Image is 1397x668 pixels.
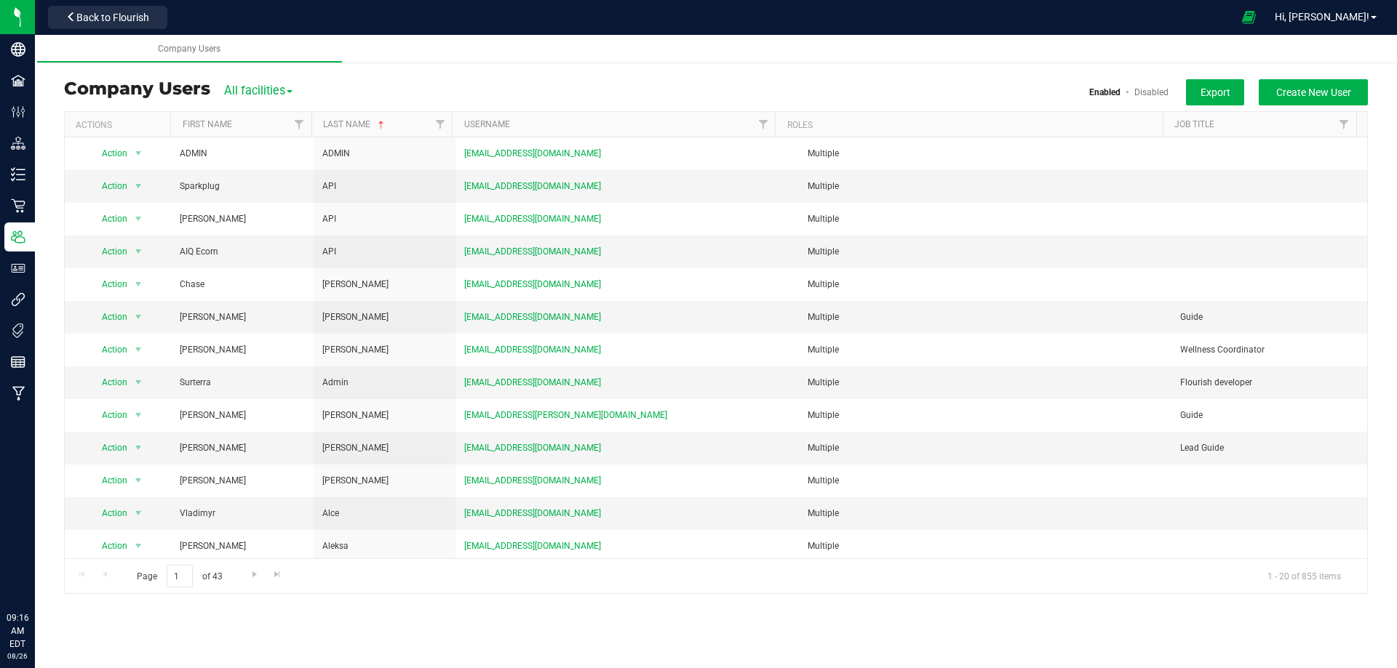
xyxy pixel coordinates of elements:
a: Filter [751,112,775,137]
inline-svg: Manufacturing [11,386,25,401]
a: Filter [1332,112,1356,137]
span: Action [89,372,129,393]
span: [EMAIL_ADDRESS][DOMAIN_NAME] [464,376,601,390]
span: [PERSON_NAME] [180,343,246,357]
span: Multiple [808,443,839,453]
span: [PERSON_NAME] [322,409,389,422]
span: Page of 43 [124,565,234,587]
span: Multiple [808,345,839,355]
span: Multiple [808,475,839,486]
button: Create New User [1259,79,1368,105]
inline-svg: Reports [11,355,25,369]
span: [EMAIL_ADDRESS][DOMAIN_NAME] [464,507,601,520]
button: Back to Flourish [48,6,167,29]
a: Filter [287,112,311,137]
span: select [129,209,147,229]
a: First Name [183,119,232,129]
span: Action [89,176,129,196]
inline-svg: Inventory [11,167,25,182]
span: Hi, [PERSON_NAME]! [1275,11,1369,23]
span: select [129,470,147,491]
span: [PERSON_NAME] [322,343,389,357]
span: Guide [1180,310,1203,324]
h3: Company Users [64,79,210,98]
inline-svg: Configuration [11,105,25,119]
span: Action [89,274,129,294]
span: Alce [322,507,339,520]
span: select [129,405,147,425]
p: 09:16 AM EDT [7,611,28,651]
span: [PERSON_NAME] [180,474,246,488]
a: Disabled [1134,87,1169,97]
input: 1 [167,565,193,587]
span: AIQ Ecom [180,245,218,259]
span: Multiple [808,214,839,224]
span: select [129,143,147,164]
span: [EMAIL_ADDRESS][DOMAIN_NAME] [464,474,601,488]
a: Go to the next page [244,565,265,584]
span: Action [89,209,129,229]
a: Last Name [323,119,387,129]
span: Action [89,307,129,327]
span: Chase [180,278,204,291]
button: Export [1186,79,1244,105]
a: Go to the last page [267,565,288,584]
span: ADMIN [180,147,207,161]
span: [EMAIL_ADDRESS][DOMAIN_NAME] [464,147,601,161]
span: select [129,372,147,393]
span: API [322,245,336,259]
a: Filter [428,112,452,137]
span: Multiple [808,410,839,420]
span: Multiple [808,377,839,387]
span: Create New User [1276,86,1351,98]
span: Multiple [808,541,839,551]
div: Actions [76,120,165,130]
span: All facilities [224,84,292,97]
span: Company Users [158,44,220,54]
p: 08/26 [7,651,28,661]
span: Action [89,503,129,523]
span: [PERSON_NAME] [180,539,246,553]
iframe: Resource center unread badge [43,550,60,567]
span: select [129,241,147,262]
span: [PERSON_NAME] [180,409,246,422]
span: Back to Flourish [76,12,149,23]
span: Action [89,536,129,556]
span: Action [89,339,129,360]
span: [EMAIL_ADDRESS][DOMAIN_NAME] [464,180,601,193]
span: [EMAIL_ADDRESS][DOMAIN_NAME] [464,343,601,357]
span: select [129,503,147,523]
span: API [322,212,336,226]
span: Action [89,438,129,458]
inline-svg: User Roles [11,261,25,275]
span: Surterra [180,376,211,390]
span: [EMAIL_ADDRESS][PERSON_NAME][DOMAIN_NAME] [464,409,667,422]
span: Export [1201,86,1230,98]
span: select [129,176,147,196]
span: Action [89,143,129,164]
span: [EMAIL_ADDRESS][DOMAIN_NAME] [464,278,601,291]
span: API [322,180,336,193]
inline-svg: Tags [11,323,25,338]
span: 1 - 20 of 855 items [1256,565,1353,587]
span: Action [89,405,129,425]
span: Aleksa [322,539,349,553]
span: Multiple [808,279,839,289]
span: [PERSON_NAME] [322,310,389,324]
inline-svg: Distribution [11,136,25,150]
span: select [129,438,147,458]
span: select [129,536,147,556]
span: select [129,307,147,327]
span: [EMAIL_ADDRESS][DOMAIN_NAME] [464,212,601,226]
span: Multiple [808,312,839,322]
span: select [129,339,147,360]
a: Job Title [1174,119,1214,129]
span: [EMAIL_ADDRESS][DOMAIN_NAME] [464,310,601,324]
inline-svg: Facilities [11,73,25,88]
span: Multiple [808,246,839,257]
span: Multiple [808,181,839,191]
span: Action [89,470,129,491]
a: Enabled [1089,87,1121,97]
span: [PERSON_NAME] [180,212,246,226]
span: [EMAIL_ADDRESS][DOMAIN_NAME] [464,245,601,259]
